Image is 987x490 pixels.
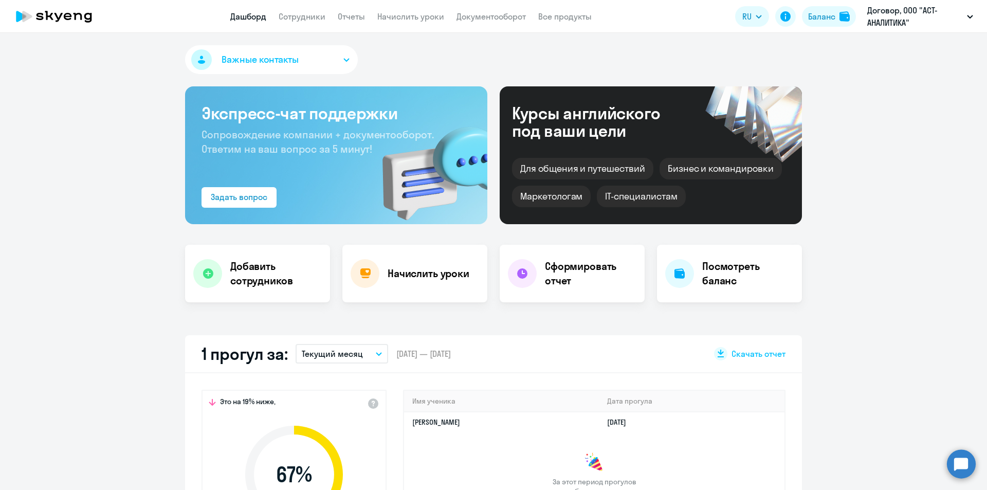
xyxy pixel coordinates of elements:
[808,10,835,23] div: Баланс
[404,391,599,412] th: Имя ученика
[839,11,850,22] img: balance
[202,187,277,208] button: Задать вопрос
[584,452,605,473] img: congrats
[202,128,434,155] span: Сопровождение компании + документооборот. Ответим на ваш вопрос за 5 минут!
[338,11,365,22] a: Отчеты
[538,11,592,22] a: Все продукты
[867,4,963,29] p: Договор, ООО "АСТ-АНАЛИТИКА"
[802,6,856,27] button: Балансbalance
[202,343,287,364] h2: 1 прогул за:
[512,104,688,139] div: Курсы английского под ваши цели
[230,11,266,22] a: Дашборд
[702,259,794,288] h4: Посмотреть баланс
[388,266,469,281] h4: Начислить уроки
[202,103,471,123] h3: Экспресс-чат поддержки
[396,348,451,359] span: [DATE] — [DATE]
[279,11,325,22] a: Сотрудники
[607,418,634,427] a: [DATE]
[220,397,276,409] span: Это на 19% ниже,
[862,4,978,29] button: Договор, ООО "АСТ-АНАЛИТИКА"
[597,186,685,207] div: IT-специалистам
[377,11,444,22] a: Начислить уроки
[512,158,653,179] div: Для общения и путешествий
[296,344,388,364] button: Текущий месяц
[211,191,267,203] div: Задать вопрос
[512,186,591,207] div: Маркетологам
[302,348,363,360] p: Текущий месяц
[735,6,769,27] button: RU
[545,259,636,288] h4: Сформировать отчет
[456,11,526,22] a: Документооборот
[732,348,785,359] span: Скачать отчет
[742,10,752,23] span: RU
[599,391,784,412] th: Дата прогула
[222,53,299,66] span: Важные контакты
[235,462,353,487] span: 67 %
[185,45,358,74] button: Важные контакты
[412,418,460,427] a: [PERSON_NAME]
[368,108,487,224] img: bg-img
[230,259,322,288] h4: Добавить сотрудников
[660,158,782,179] div: Бизнес и командировки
